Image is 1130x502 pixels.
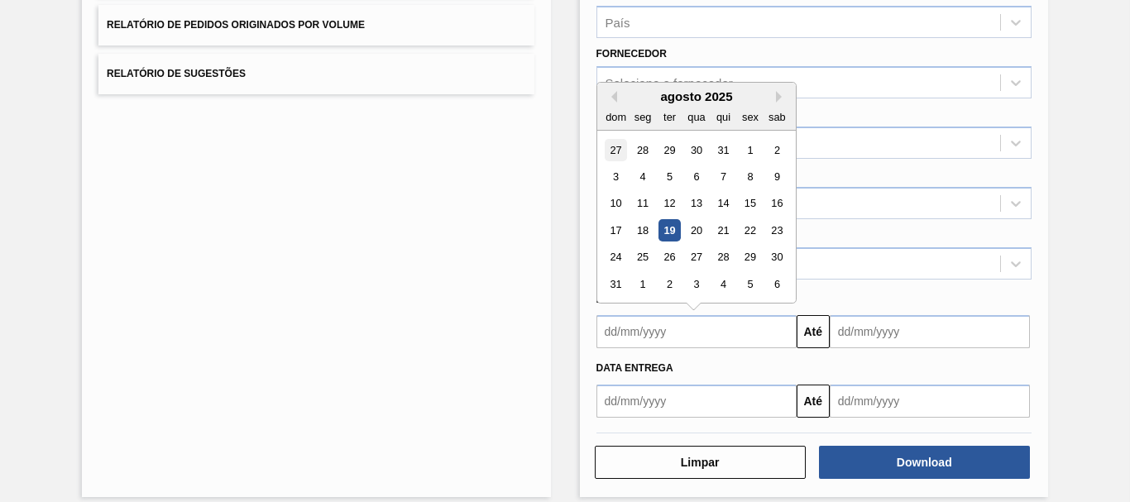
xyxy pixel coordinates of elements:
div: Choose segunda-feira, 1 de setembro de 2025 [631,273,654,295]
button: Relatório de Sugestões [98,54,534,94]
div: Choose segunda-feira, 25 de agosto de 2025 [631,246,654,269]
div: Choose quinta-feira, 7 de agosto de 2025 [711,165,734,188]
div: Choose sexta-feira, 1 de agosto de 2025 [739,139,761,161]
div: Selecione o fornecedor [606,76,733,90]
div: Choose segunda-feira, 4 de agosto de 2025 [631,165,654,188]
div: Choose sexta-feira, 5 de setembro de 2025 [739,273,761,295]
div: Choose segunda-feira, 18 de agosto de 2025 [631,219,654,241]
div: Choose domingo, 31 de agosto de 2025 [605,273,627,295]
div: Choose sexta-feira, 15 de agosto de 2025 [739,193,761,215]
button: Previous Month [606,91,617,103]
button: Download [819,446,1030,479]
input: dd/mm/yyyy [830,385,1030,418]
input: dd/mm/yyyy [596,315,797,348]
div: Choose quarta-feira, 27 de agosto de 2025 [685,246,707,269]
span: Data entrega [596,362,673,374]
div: Choose domingo, 10 de agosto de 2025 [605,193,627,215]
div: Choose quarta-feira, 3 de setembro de 2025 [685,273,707,295]
div: Choose quinta-feira, 31 de julho de 2025 [711,139,734,161]
div: Choose quinta-feira, 21 de agosto de 2025 [711,219,734,241]
div: Choose sexta-feira, 29 de agosto de 2025 [739,246,761,269]
div: Choose domingo, 24 de agosto de 2025 [605,246,627,269]
div: Choose quinta-feira, 14 de agosto de 2025 [711,193,734,215]
button: Até [797,315,830,348]
div: Choose quarta-feira, 13 de agosto de 2025 [685,193,707,215]
div: sab [765,106,788,128]
div: Choose quinta-feira, 28 de agosto de 2025 [711,246,734,269]
div: seg [631,106,654,128]
div: Choose sábado, 16 de agosto de 2025 [765,193,788,215]
div: Choose domingo, 3 de agosto de 2025 [605,165,627,188]
div: dom [605,106,627,128]
div: Choose sábado, 30 de agosto de 2025 [765,246,788,269]
button: Limpar [595,446,806,479]
div: Choose quarta-feira, 6 de agosto de 2025 [685,165,707,188]
div: agosto 2025 [597,89,796,103]
div: País [606,16,630,30]
div: Choose domingo, 27 de julho de 2025 [605,139,627,161]
span: Relatório de Sugestões [107,68,246,79]
div: Choose quarta-feira, 30 de julho de 2025 [685,139,707,161]
div: Choose terça-feira, 19 de agosto de 2025 [658,219,680,241]
div: Choose sábado, 6 de setembro de 2025 [765,273,788,295]
div: Choose terça-feira, 2 de setembro de 2025 [658,273,680,295]
div: ter [658,106,680,128]
button: Next Month [776,91,788,103]
div: Choose sexta-feira, 22 de agosto de 2025 [739,219,761,241]
div: Choose sábado, 2 de agosto de 2025 [765,139,788,161]
div: Choose segunda-feira, 11 de agosto de 2025 [631,193,654,215]
button: Relatório de Pedidos Originados por Volume [98,5,534,45]
div: month 2025-08 [602,136,790,298]
div: Choose segunda-feira, 28 de julho de 2025 [631,139,654,161]
div: Choose sábado, 23 de agosto de 2025 [765,219,788,241]
div: Choose domingo, 17 de agosto de 2025 [605,219,627,241]
div: Choose sábado, 9 de agosto de 2025 [765,165,788,188]
input: dd/mm/yyyy [596,385,797,418]
div: Choose terça-feira, 26 de agosto de 2025 [658,246,680,269]
div: Choose quarta-feira, 20 de agosto de 2025 [685,219,707,241]
div: sex [739,106,761,128]
button: Até [797,385,830,418]
div: Choose sexta-feira, 8 de agosto de 2025 [739,165,761,188]
div: Choose terça-feira, 29 de julho de 2025 [658,139,680,161]
span: Relatório de Pedidos Originados por Volume [107,19,365,31]
div: qui [711,106,734,128]
input: dd/mm/yyyy [830,315,1030,348]
div: Choose terça-feira, 12 de agosto de 2025 [658,193,680,215]
label: Fornecedor [596,48,667,60]
div: Choose quinta-feira, 4 de setembro de 2025 [711,273,734,295]
div: qua [685,106,707,128]
div: Choose terça-feira, 5 de agosto de 2025 [658,165,680,188]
